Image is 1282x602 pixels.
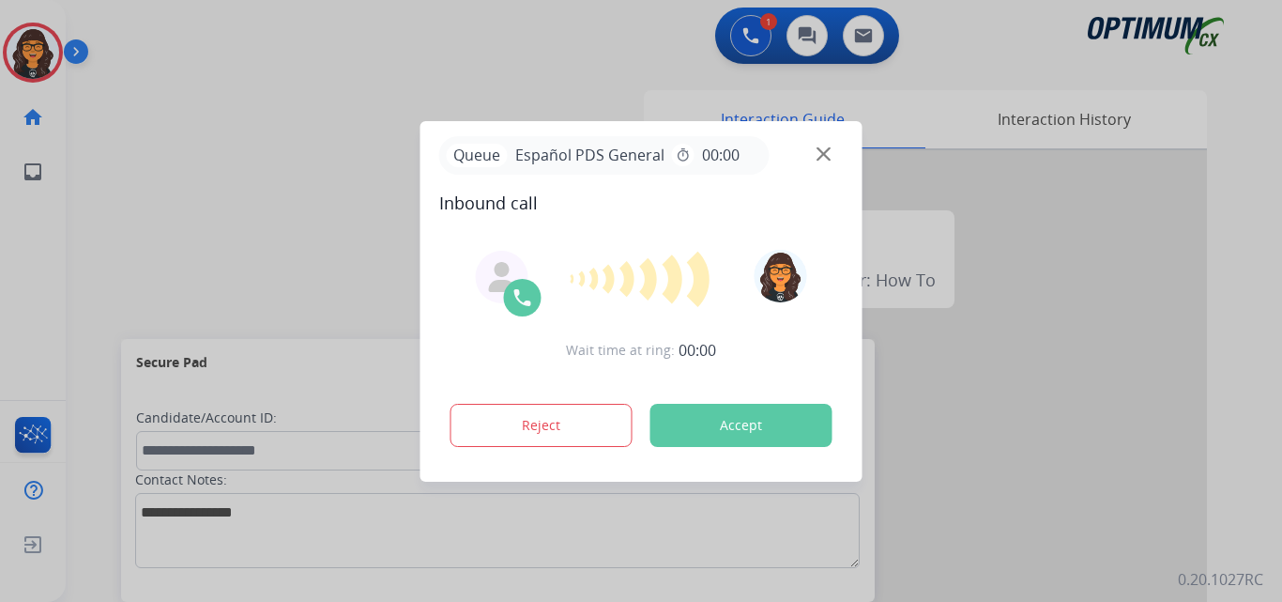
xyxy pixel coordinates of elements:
p: 0.20.1027RC [1178,568,1263,591]
span: 00:00 [702,144,740,166]
button: Accept [650,404,832,447]
span: 00:00 [679,339,716,362]
img: close-button [817,147,831,161]
img: call-icon [511,286,534,309]
img: avatar [754,250,806,302]
mat-icon: timer [676,147,691,162]
button: Reject [450,404,633,447]
span: Español PDS General [508,144,672,166]
p: Queue [447,144,508,167]
img: agent-avatar [487,262,517,292]
span: Inbound call [439,190,844,216]
span: Wait time at ring: [566,341,675,360]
